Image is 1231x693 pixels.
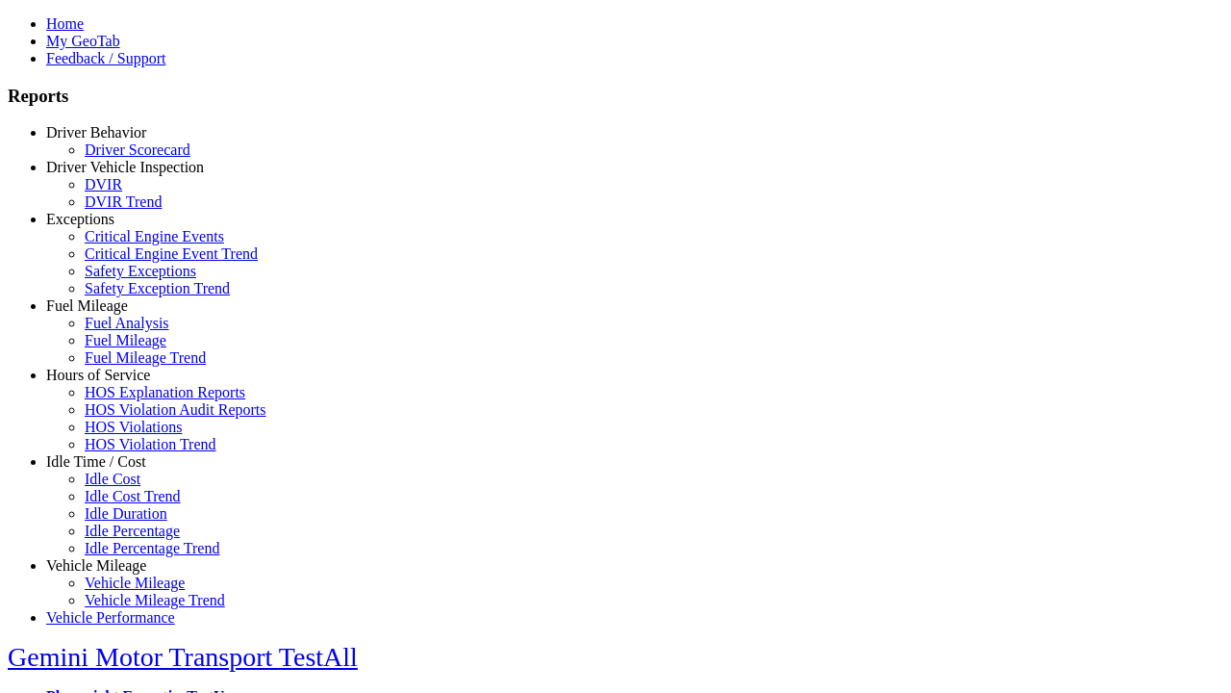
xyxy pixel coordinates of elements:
[85,141,190,158] a: Driver Scorecard
[85,592,225,608] a: Vehicle Mileage Trend
[85,575,185,591] a: Vehicle Mileage
[85,193,162,210] a: DVIR Trend
[46,50,165,66] a: Feedback / Support
[85,349,206,366] a: Fuel Mileage Trend
[85,332,166,348] a: Fuel Mileage
[46,297,128,314] a: Fuel Mileage
[46,557,146,574] a: Vehicle Mileage
[8,642,358,672] a: Gemini Motor Transport TestAll
[46,15,84,32] a: Home
[85,436,216,452] a: HOS Violation Trend
[46,453,146,470] a: Idle Time / Cost
[85,505,167,522] a: Idle Duration
[85,245,258,262] a: Critical Engine Event Trend
[85,471,140,487] a: Idle Cost
[8,86,1223,107] h3: Reports
[46,367,150,383] a: Hours of Service
[46,159,204,175] a: Driver Vehicle Inspection
[85,263,196,279] a: Safety Exceptions
[85,401,266,418] a: HOS Violation Audit Reports
[85,280,230,296] a: Safety Exception Trend
[46,609,175,626] a: Vehicle Performance
[85,488,181,504] a: Idle Cost Trend
[85,176,122,192] a: DVIR
[46,33,120,49] a: My GeoTab
[85,384,245,400] a: HOS Explanation Reports
[46,124,146,141] a: Driver Behavior
[85,228,224,244] a: Critical Engine Events
[85,315,169,331] a: Fuel Analysis
[85,523,180,539] a: Idle Percentage
[46,211,114,227] a: Exceptions
[85,419,182,435] a: HOS Violations
[85,540,219,556] a: Idle Percentage Trend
